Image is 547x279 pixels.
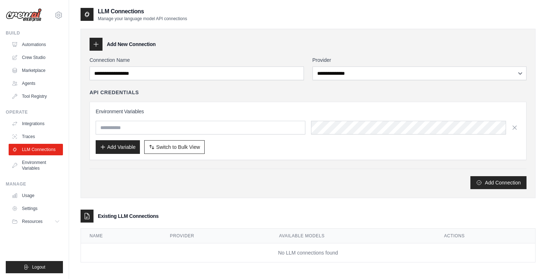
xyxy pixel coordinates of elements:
h4: API Credentials [90,89,139,96]
th: Provider [161,229,270,243]
td: No LLM connections found [81,243,535,262]
div: Operate [6,109,63,115]
th: Available Models [270,229,436,243]
a: Settings [9,203,63,214]
a: Environment Variables [9,157,63,174]
a: Automations [9,39,63,50]
button: Resources [9,216,63,227]
a: Crew Studio [9,52,63,63]
a: Traces [9,131,63,142]
div: Manage [6,181,63,187]
span: Switch to Bulk View [156,143,200,151]
h2: LLM Connections [98,7,187,16]
img: Logo [6,8,42,22]
h3: Add New Connection [107,41,156,48]
a: Agents [9,78,63,89]
button: Switch to Bulk View [144,140,205,154]
label: Connection Name [90,56,304,64]
div: Build [6,30,63,36]
label: Provider [313,56,527,64]
a: Integrations [9,118,63,129]
button: Logout [6,261,63,273]
h3: Environment Variables [96,108,520,115]
button: Add Connection [470,176,527,189]
span: Resources [22,219,42,224]
span: Logout [32,264,45,270]
a: Tool Registry [9,91,63,102]
a: Marketplace [9,65,63,76]
button: Add Variable [96,140,140,154]
a: LLM Connections [9,144,63,155]
p: Manage your language model API connections [98,16,187,22]
th: Actions [436,229,535,243]
th: Name [81,229,161,243]
h3: Existing LLM Connections [98,212,159,220]
a: Usage [9,190,63,201]
iframe: Chat Widget [511,244,547,279]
